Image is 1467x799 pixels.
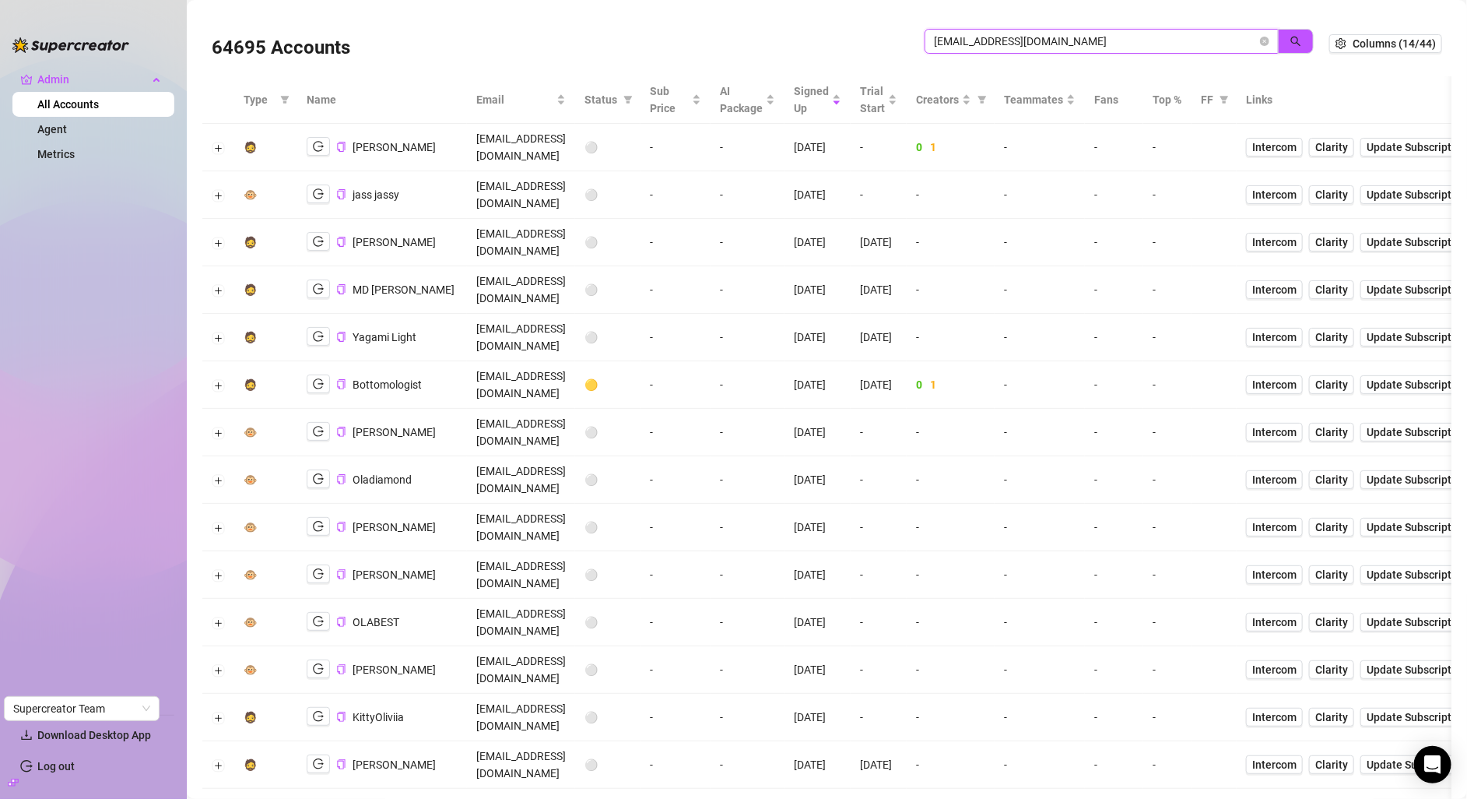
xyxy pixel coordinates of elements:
[650,83,689,117] span: Sub Price
[1143,266,1191,314] td: -
[336,712,346,722] span: copy
[851,219,907,266] td: [DATE]
[1367,331,1467,343] span: Update Subscription
[1246,660,1303,679] a: Intercom
[1004,141,1007,153] span: -
[1252,186,1297,203] span: Intercom
[1143,124,1191,171] td: -
[336,521,346,533] button: Copy Account UID
[307,185,330,203] button: logout
[794,83,829,117] span: Signed Up
[336,237,346,247] span: copy
[1315,614,1348,631] span: Clarity
[313,759,324,769] span: logout
[1246,185,1303,204] a: Intercom
[1309,138,1354,157] a: Clarity
[244,281,257,298] div: 🧔
[1315,281,1348,298] span: Clarity
[353,426,436,438] span: [PERSON_NAME]
[1315,186,1348,203] span: Clarity
[851,76,907,124] th: Trial Start
[20,73,33,86] span: crown
[860,83,885,117] span: Trial Start
[1246,565,1303,584] a: Intercom
[1353,37,1436,50] span: Columns (14/44)
[244,614,257,631] div: 🐵
[1309,375,1354,394] a: Clarity
[353,378,422,391] span: Bottomologist
[13,697,150,720] span: Supercreator Team
[336,284,346,294] span: copy
[1246,280,1303,299] a: Intercom
[584,283,598,296] span: ⚪
[212,36,350,61] h3: 64695 Accounts
[711,171,784,219] td: -
[640,219,711,266] td: -
[720,83,763,117] span: AI Package
[851,409,907,456] td: -
[467,361,575,409] td: [EMAIL_ADDRESS][DOMAIN_NAME]
[907,219,995,266] td: -
[1085,361,1143,409] td: -
[336,663,346,675] button: Copy Account UID
[1315,424,1348,441] span: Clarity
[916,141,922,153] span: 0
[640,266,711,314] td: -
[467,456,575,504] td: [EMAIL_ADDRESS][DOMAIN_NAME]
[336,759,346,769] span: copy
[313,711,324,722] span: logout
[907,76,995,124] th: Creators
[851,266,907,314] td: [DATE]
[640,314,711,361] td: -
[336,664,346,674] span: copy
[584,236,598,248] span: ⚪
[244,376,257,393] div: 🧔
[336,283,346,295] button: Copy Account UID
[907,409,995,456] td: -
[934,33,1257,50] input: Search by UID / Name / Email / Creator Username
[336,332,346,342] span: copy
[1329,34,1442,53] button: Columns (14/44)
[851,171,907,219] td: -
[784,266,851,314] td: [DATE]
[212,617,225,629] button: Expand row
[1252,376,1297,393] span: Intercom
[12,37,129,53] img: logo-BBDzfeDw.svg
[784,409,851,456] td: [DATE]
[711,76,784,124] th: AI Package
[244,709,257,726] div: 🧔
[212,759,225,772] button: Expand row
[711,361,784,409] td: -
[1252,281,1297,298] span: Intercom
[313,141,324,152] span: logout
[212,569,225,582] button: Expand row
[711,124,784,171] td: -
[1309,518,1354,537] a: Clarity
[307,422,330,441] button: logout
[37,148,75,160] a: Metrics
[1004,91,1063,108] span: Teammates
[313,568,324,579] span: logout
[1315,566,1348,583] span: Clarity
[212,664,225,677] button: Expand row
[244,424,257,441] div: 🐵
[1367,188,1467,201] span: Update Subscription
[37,760,75,773] a: Log out
[1246,613,1303,632] a: Intercom
[1004,331,1007,343] span: -
[1260,37,1269,46] button: close-circle
[640,124,711,171] td: -
[1315,329,1348,346] span: Clarity
[1367,236,1467,248] span: Update Subscription
[1252,471,1297,488] span: Intercom
[1367,711,1467,723] span: Update Subscription
[307,707,330,726] button: logout
[1367,759,1467,771] span: Update Subscription
[336,142,346,152] span: copy
[711,314,784,361] td: -
[1367,473,1467,486] span: Update Subscription
[1143,409,1191,456] td: -
[336,759,346,770] button: Copy Account UID
[1004,378,1007,391] span: -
